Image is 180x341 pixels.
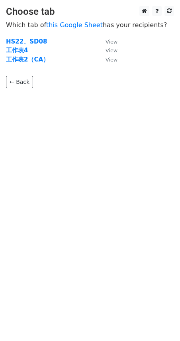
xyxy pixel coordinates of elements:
small: View [106,48,117,54]
a: this Google Sheet [46,21,103,29]
h3: Choose tab [6,6,174,18]
a: View [98,38,117,45]
a: View [98,56,117,63]
a: 工作表2（CA） [6,56,49,63]
small: View [106,57,117,63]
p: Which tab of has your recipients? [6,21,174,29]
a: View [98,47,117,54]
a: ← Back [6,76,33,88]
a: 工作表4 [6,47,28,54]
small: View [106,39,117,45]
a: HS22、SD08 [6,38,47,45]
